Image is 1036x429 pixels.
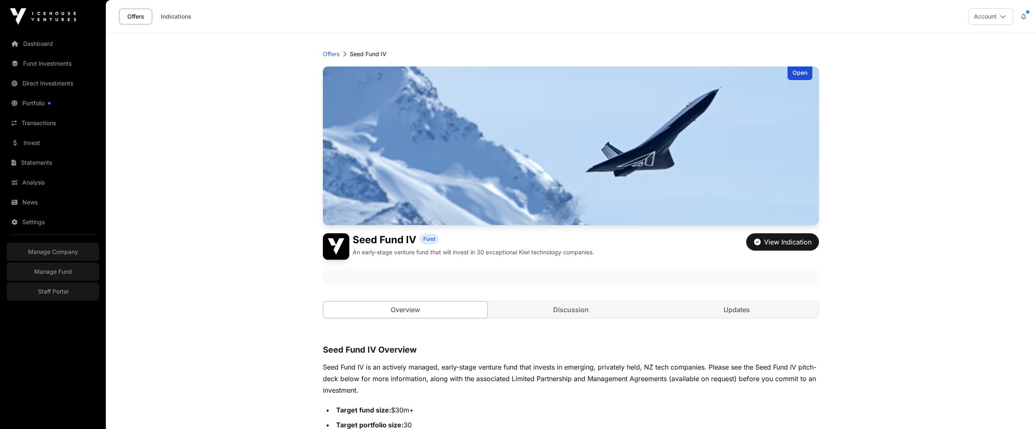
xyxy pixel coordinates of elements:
[7,74,99,92] a: Direct Investments
[353,233,416,246] h1: Seed Fund IV
[788,66,812,80] div: Open
[7,173,99,192] a: Analysis
[323,301,488,318] a: Overview
[350,50,387,58] p: Seed Fund IV
[423,236,435,242] span: Fund
[7,282,99,301] a: Staff Portal
[334,404,819,416] li: $30m+
[323,361,819,396] p: Seed Fund IV is an actively managed, early-stage venture fund that invests in emerging, privately...
[7,35,99,53] a: Dashboard
[969,8,1013,25] button: Account
[7,213,99,231] a: Settings
[323,343,819,356] h3: Seed Fund IV Overview
[7,114,99,132] a: Transactions
[155,9,197,24] a: Indications
[7,263,99,281] a: Manage Fund
[336,421,403,429] strong: Target portfolio size:
[323,66,819,225] img: Seed Fund IV
[7,193,99,211] a: News
[7,154,99,172] a: Statements
[336,406,391,414] strong: Target fund size:
[746,242,819,250] a: View Indication
[10,8,76,25] img: Icehouse Ventures Logo
[323,301,819,318] nav: Tabs
[7,134,99,152] a: Invest
[119,9,152,24] a: Offers
[489,301,653,318] a: Discussion
[754,237,812,247] div: View Indication
[7,55,99,73] a: Fund Investments
[323,233,349,260] img: Seed Fund IV
[353,248,594,256] p: An early-stage venture fund that will invest in 30 exceptional Kiwi technology companies.
[746,233,819,251] button: View Indication
[7,94,99,112] a: Portfolio
[323,50,339,58] a: Offers
[7,243,99,261] a: Manage Company
[654,301,819,318] a: Updates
